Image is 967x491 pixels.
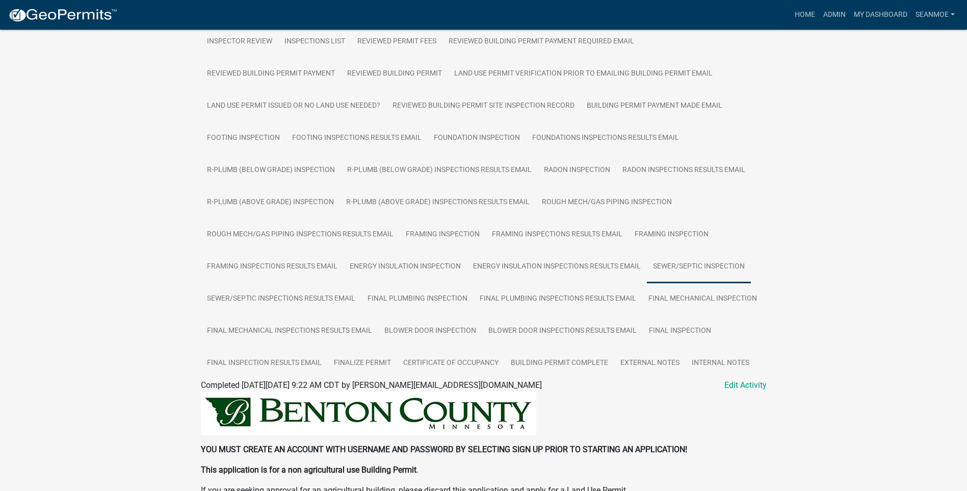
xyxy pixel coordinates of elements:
a: Final Inspection [643,315,717,348]
a: Rough Mech/Gas Piping Inspections Results Email [201,218,400,251]
a: R-Plumb (below grade) Inspections Results Email [341,154,538,187]
a: Internal Notes [686,347,755,380]
a: Framing Inspection [629,218,715,251]
a: Admin [819,5,850,24]
a: Framing Inspection [400,218,486,251]
a: Final Inspection Results Email [201,347,328,380]
a: Reviewed Permit Fees [351,26,442,58]
strong: YOU MUST CREATE AN ACCOUNT WITH USERNAME AND PASSWORD BY SELECTING SIGN UP PRIOR TO STARTING AN A... [201,445,687,454]
a: Foundation Inspection [428,122,526,155]
a: Blower Door Inspection [378,315,482,348]
a: External Notes [614,347,686,380]
a: Edit Activity [724,379,767,391]
a: R-Plumb (below grade) Inspection [201,154,341,187]
a: Energy Insulation Inspections Results Email [467,251,647,283]
strong: This application is for a non agricultural use Building Permit [201,465,416,475]
a: R-Plumb (above grade) Inspections Results Email [340,186,536,219]
a: My Dashboard [850,5,911,24]
p: . [201,464,767,476]
a: Certificate of Occupancy [397,347,505,380]
a: Footing Inspections Results Email [286,122,428,155]
img: BENTON_HEADER_184150ff-1924-48f9-adeb-d4c31246c7fa.jpeg [201,391,536,435]
a: Land Use Permit Issued or No Land Use Needed? [201,90,386,122]
a: Land Use Permit verification prior to emailing Building Permit email [448,58,719,90]
a: Blower Door Inspections Results Email [482,315,643,348]
a: Reviewed Building Permit Payment Required Email [442,26,640,58]
a: Building Permit Complete [505,347,614,380]
a: Foundations Inspections Results Email [526,122,685,155]
a: SeanMoe [911,5,959,24]
a: Radon Inspections Results Email [616,154,751,187]
a: Energy Insulation Inspection [344,251,467,283]
a: Radon Inspection [538,154,616,187]
a: Framing Inspections Results Email [486,218,629,251]
a: Framing Inspections Results Email [201,251,344,283]
a: Reviewed Building Permit Site Inspection Record [386,90,581,122]
a: Final Plumbing Inspection [361,283,474,315]
a: Home [791,5,819,24]
a: Inspections List [278,26,351,58]
a: Reviewed Building Permit [341,58,448,90]
a: Final Mechanical Inspection [642,283,763,315]
a: Rough Mech/Gas Piping Inspection [536,186,678,219]
a: Final Plumbing Inspections Results Email [474,283,642,315]
a: Building Permit Payment Made Email [581,90,728,122]
a: Reviewed Building Permit Payment [201,58,341,90]
span: Completed [DATE][DATE] 9:22 AM CDT by [PERSON_NAME][EMAIL_ADDRESS][DOMAIN_NAME] [201,380,542,390]
a: Sewer/Septic Inspection [647,251,751,283]
a: Sewer/Septic Inspections Results Email [201,283,361,315]
a: Inspector Review [201,26,278,58]
a: Finalize Permit [328,347,397,380]
a: Final Mechanical Inspections Results Email [201,315,378,348]
a: Footing Inspection [201,122,286,155]
a: R-Plumb (above grade) Inspection [201,186,340,219]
